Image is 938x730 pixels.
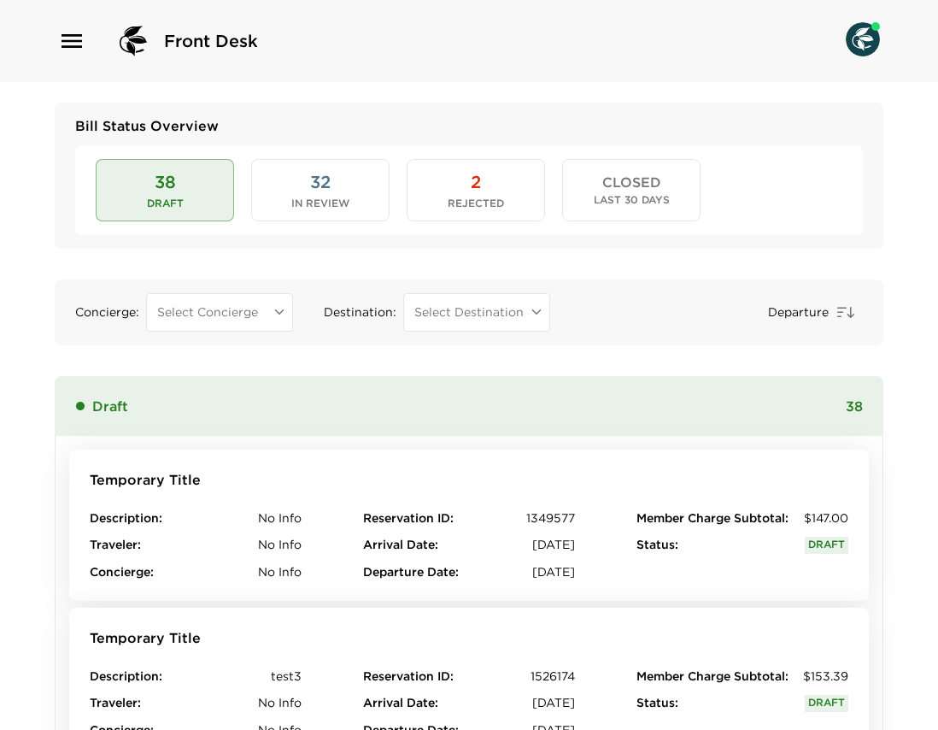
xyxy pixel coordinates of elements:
[324,304,396,321] span: Destination :
[164,29,258,53] span: Front Desk
[448,197,504,209] span: Rejected
[69,450,869,601] button: Temporary TitleDescription:No InfoTraveler:No InfoConcierge:No InfoReservation ID:1349577Arrival ...
[803,668,848,686] span: $153.39
[602,174,661,191] span: CLOSED
[258,564,302,581] span: No Info
[90,628,201,647] span: Temporary Title
[363,564,459,581] span: Departure Date :
[363,510,454,527] span: Reservation ID :
[271,668,302,686] span: test3
[92,397,128,415] span: Draft
[90,510,162,527] span: Description :
[90,537,141,554] span: Traveler :
[594,194,670,206] span: Last 30 Days
[75,304,139,321] span: Concierge :
[636,695,678,712] span: Status :
[258,537,302,554] span: No Info
[147,197,184,209] span: Draft
[768,304,829,321] span: Departure
[414,304,524,320] span: Select Destination
[532,695,575,712] span: [DATE]
[258,695,302,712] span: No Info
[291,197,349,209] span: In Review
[532,564,575,581] span: [DATE]
[310,170,331,194] span: 32
[805,537,848,554] span: Draft
[363,537,438,554] span: Arrival Date :
[90,564,154,581] span: Concierge :
[531,668,575,686] span: 1526174
[471,170,481,194] span: 2
[407,159,545,221] button: 2Rejected
[258,510,302,527] span: No Info
[805,695,848,712] span: Draft
[363,695,438,712] span: Arrival Date :
[90,470,201,489] span: Temporary Title
[526,510,575,527] span: 1349577
[251,159,390,221] button: 32In Review
[804,510,848,527] span: $147.00
[636,537,678,554] span: Status :
[562,159,701,221] button: CLOSEDLast 30 Days
[846,22,880,56] img: User
[90,668,162,686] span: Description :
[636,668,789,686] span: Member Charge Subtotal :
[532,537,575,554] span: [DATE]
[155,170,176,194] span: 38
[96,159,234,221] button: 38Draft
[636,510,789,527] span: Member Charge Subtotal :
[113,21,154,62] img: logo
[75,116,863,135] span: Bill Status Overview
[135,397,863,415] span: 38
[363,668,454,686] span: Reservation ID :
[157,304,258,320] span: Select Concierge
[90,695,141,712] span: Traveler :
